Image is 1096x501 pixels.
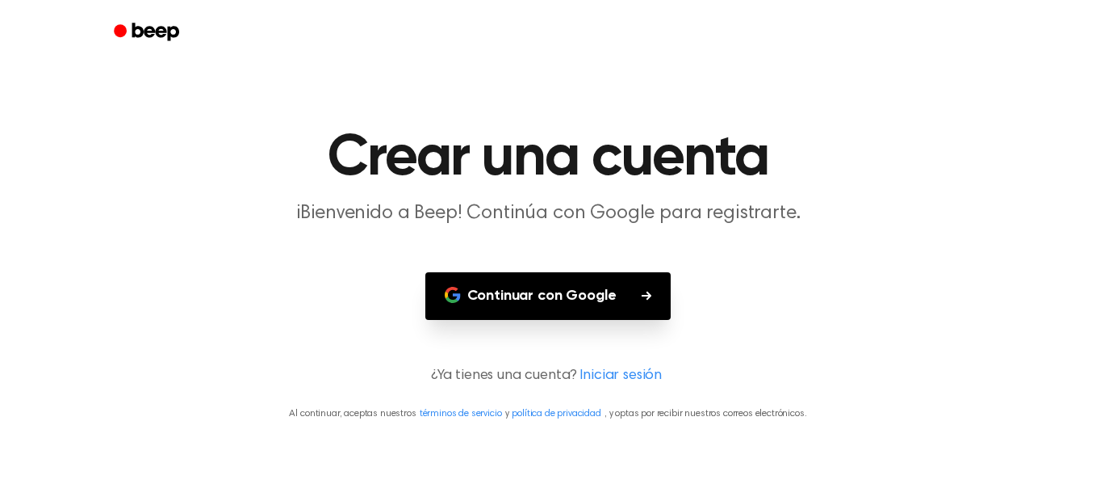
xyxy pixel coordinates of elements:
button: Continuar con Google [425,272,671,320]
a: términos de servicio [420,409,502,419]
font: ¿Ya tienes una cuenta? [431,368,576,383]
font: Continuar con Google [467,285,617,307]
p: ¡Bienvenido a Beep! Continúa con Google para registrarte. [238,200,858,227]
a: Pitido [102,17,194,48]
a: política de privacidad [512,409,600,419]
h1: Crear una cuenta [135,129,961,187]
a: Iniciar sesión [579,365,662,387]
p: Al continuar, aceptas nuestros y , y optas por recibir nuestros correos electrónicos. [19,406,1077,421]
